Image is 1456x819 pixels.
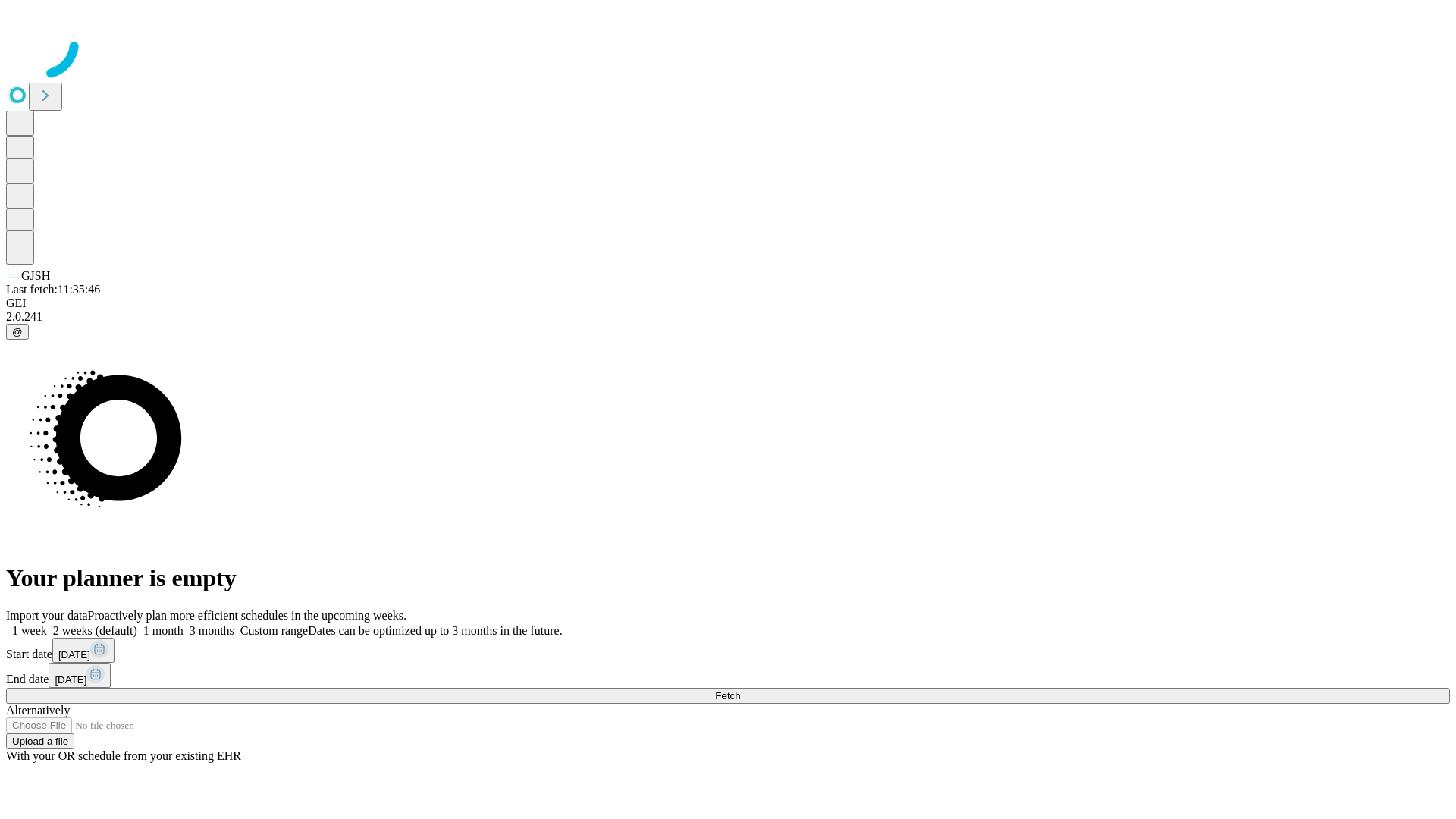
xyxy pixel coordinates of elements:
[6,733,74,749] button: Upload a file
[55,674,86,686] span: [DATE]
[6,663,1450,688] div: End date
[53,624,137,637] span: 2 weeks (default)
[6,310,1450,324] div: 2.0.241
[6,749,241,762] span: With your OR schedule from your existing EHR
[58,649,90,661] span: [DATE]
[240,624,308,637] span: Custom range
[12,326,23,337] span: @
[6,324,29,340] button: @
[143,624,184,637] span: 1 month
[6,283,100,296] span: Last fetch: 11:35:46
[6,609,88,622] span: Import your data
[6,688,1450,704] button: Fetch
[12,624,47,637] span: 1 week
[6,564,1450,592] h1: Your planner is empty
[715,690,740,701] span: Fetch
[21,269,50,282] span: GJSH
[6,638,1450,663] div: Start date
[308,624,562,637] span: Dates can be optimized up to 3 months in the future.
[88,609,406,622] span: Proactively plan more efficient schedules in the upcoming weeks.
[49,663,111,688] button: [DATE]
[6,704,70,717] span: Alternatively
[6,297,1450,310] div: GEI
[52,638,115,663] button: [DATE]
[190,624,234,637] span: 3 months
